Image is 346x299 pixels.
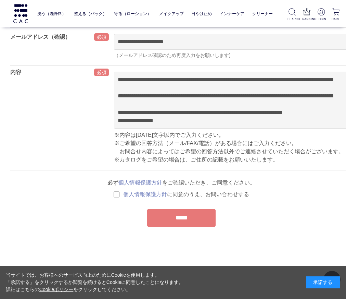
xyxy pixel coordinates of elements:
a: LOGIN [317,8,326,22]
img: logo [12,4,29,23]
p: LOGIN [317,16,326,22]
div: 承諾する [306,276,340,288]
p: CART [331,16,341,22]
a: 日やけ止め [191,7,212,21]
a: 整える（パック） [74,7,107,21]
p: SEARCH [287,16,297,22]
label: に同意のうえ、お問い合わせする [114,191,249,197]
a: クリーナー [252,7,273,21]
a: 個人情報保護方針 [118,180,162,186]
a: インナーケア [220,7,244,21]
input: 個人情報保護方針に同意のうえ、お問い合わせする [114,191,119,198]
p: RANKING [302,16,311,22]
a: RANKING [302,8,311,22]
a: 洗う（洗浄料） [37,7,66,21]
a: 守る（ローション） [114,7,151,21]
a: CART [331,8,341,22]
a: SEARCH [287,8,297,22]
a: 個人情報保護方針 [123,191,167,197]
div: 当サイトでは、お客様へのサービス向上のためにCookieを使用します。 「承諾する」をクリックするか閲覧を続けるとCookieに同意したことになります。 詳細はこちらの をクリックしてください。 [6,272,184,293]
label: メールアドレス（確認） [10,34,71,40]
label: 内容 [10,69,21,75]
a: Cookieポリシー [39,287,74,292]
a: メイクアップ [159,7,184,21]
